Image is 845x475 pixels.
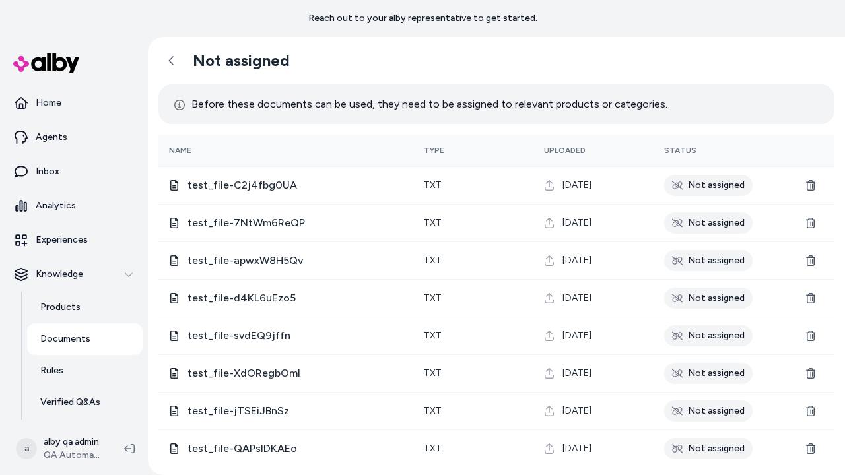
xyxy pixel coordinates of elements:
div: Not assigned [664,438,753,459]
span: [DATE] [562,292,591,305]
span: txt [424,330,442,341]
a: Home [5,87,143,119]
span: [DATE] [562,179,591,192]
a: Experiences [5,224,143,256]
a: Documents [27,323,143,355]
a: Inbox [5,156,143,187]
span: txt [424,367,442,379]
span: [DATE] [562,404,591,418]
p: Before these documents can be used, they need to be assigned to relevant products or categories. [174,95,667,113]
span: txt [424,292,442,303]
div: test_file-XdORegbOml.txt [169,365,403,381]
div: test_file-d4KL6uEzo5.txt [169,290,403,306]
span: test_file-svdEQ9jffn [187,328,403,344]
span: test_file-C2j4fbg0UA [187,177,403,193]
p: Rules [40,364,63,377]
span: Uploaded [544,146,586,155]
p: Home [36,96,61,110]
div: Not assigned [664,175,753,196]
span: txt [424,255,442,266]
span: test_file-QAPslDKAEo [187,441,403,457]
span: [DATE] [562,367,591,380]
p: alby qa admin [44,435,103,449]
p: Agents [36,131,67,144]
a: Analytics [5,190,143,222]
div: Name [169,145,268,156]
img: alby Logo [13,53,79,73]
span: test_file-7NtWm6ReQP [187,215,403,231]
span: [DATE] [562,254,591,267]
span: txt [424,405,442,416]
a: Products [27,292,143,323]
span: QA Automation 1 [44,449,103,462]
p: Documents [40,332,90,346]
button: aalby qa adminQA Automation 1 [8,427,114,470]
div: Not assigned [664,288,753,309]
span: [DATE] [562,329,591,342]
div: Not assigned [664,250,753,271]
span: test_file-d4KL6uEzo5 [187,290,403,306]
span: a [16,438,37,459]
div: test_file-apwxW8H5Qv.txt [169,253,403,269]
p: Knowledge [36,268,83,281]
span: test_file-jTSEiJBnSz [187,403,403,419]
a: Agents [5,121,143,153]
h2: Not assigned [193,51,290,71]
span: [DATE] [562,216,591,230]
p: Analytics [36,199,76,212]
div: Not assigned [664,400,753,422]
span: Status [664,146,696,155]
div: Not assigned [664,325,753,346]
div: Not assigned [664,212,753,234]
span: test_file-XdORegbOml [187,365,403,381]
div: test_file-jTSEiJBnSz.txt [169,403,403,419]
span: [DATE] [562,442,591,455]
div: test_file-svdEQ9jffn.txt [169,328,403,344]
button: Knowledge [5,259,143,290]
span: test_file-apwxW8H5Qv [187,253,403,269]
span: txt [424,179,442,191]
p: Verified Q&As [40,396,100,409]
p: Experiences [36,234,88,247]
div: Not assigned [664,363,753,384]
span: txt [424,217,442,228]
div: test_file-C2j4fbg0UA.txt [169,177,403,193]
p: Products [40,301,81,314]
div: test_file-7NtWm6ReQP.txt [169,215,403,231]
span: txt [424,443,442,454]
p: Reach out to your alby representative to get started. [308,12,537,25]
span: Type [424,146,444,155]
p: Inbox [36,165,59,178]
div: test_file-QAPslDKAEo.txt [169,441,403,457]
a: Verified Q&As [27,387,143,418]
a: Rules [27,355,143,387]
